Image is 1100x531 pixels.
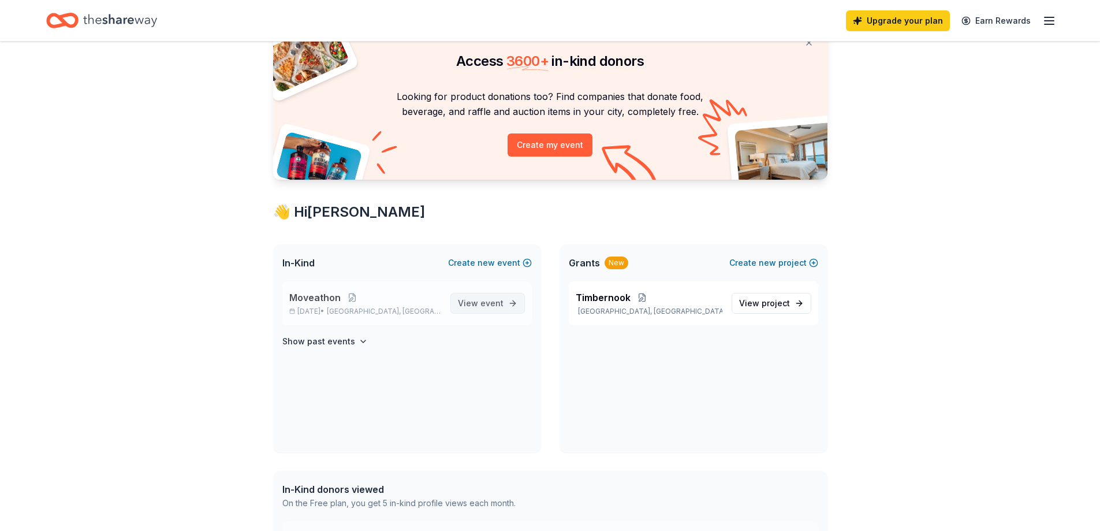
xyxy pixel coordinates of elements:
span: project [762,298,790,308]
span: [GEOGRAPHIC_DATA], [GEOGRAPHIC_DATA] [327,307,441,316]
span: Grants [569,256,600,270]
img: Curvy arrow [602,145,659,188]
div: In-Kind donors viewed [282,482,516,496]
span: View [458,296,504,310]
span: Access in-kind donors [456,53,644,69]
span: Timbernook [576,291,631,305]
p: [GEOGRAPHIC_DATA], [GEOGRAPHIC_DATA] [576,307,722,316]
p: [DATE] • [289,307,441,316]
a: Upgrade your plan [846,10,950,31]
div: New [605,257,628,269]
img: Pizza [260,20,350,94]
span: 3600 + [506,53,549,69]
button: Show past events [282,335,368,348]
a: Home [46,7,157,34]
span: Moveathon [289,291,341,305]
span: View [739,296,790,310]
button: Create my event [508,133,592,157]
span: event [480,298,504,308]
div: On the Free plan, you get 5 in-kind profile views each month. [282,496,516,510]
h4: Show past events [282,335,355,348]
a: View event [450,293,525,314]
span: new [478,256,495,270]
span: In-Kind [282,256,315,270]
a: Earn Rewards [954,10,1038,31]
div: 👋 Hi [PERSON_NAME] [273,203,827,221]
a: View project [732,293,811,314]
button: Createnewproject [729,256,818,270]
p: Looking for product donations too? Find companies that donate food, beverage, and raffle and auct... [287,89,814,120]
button: Createnewevent [448,256,532,270]
span: new [759,256,776,270]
